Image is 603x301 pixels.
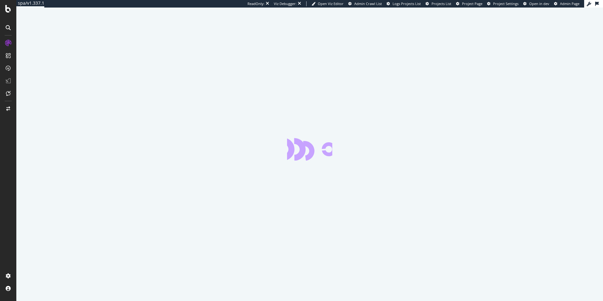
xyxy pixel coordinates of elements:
[312,1,344,6] a: Open Viz Editor
[554,1,579,6] a: Admin Page
[247,1,264,6] div: ReadOnly:
[387,1,421,6] a: Logs Projects List
[432,1,451,6] span: Projects List
[493,1,519,6] span: Project Settings
[318,1,344,6] span: Open Viz Editor
[274,1,296,6] div: Viz Debugger:
[560,1,579,6] span: Admin Page
[287,138,332,161] div: animation
[529,1,549,6] span: Open in dev
[456,1,482,6] a: Project Page
[523,1,549,6] a: Open in dev
[393,1,421,6] span: Logs Projects List
[462,1,482,6] span: Project Page
[426,1,451,6] a: Projects List
[487,1,519,6] a: Project Settings
[354,1,382,6] span: Admin Crawl List
[348,1,382,6] a: Admin Crawl List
